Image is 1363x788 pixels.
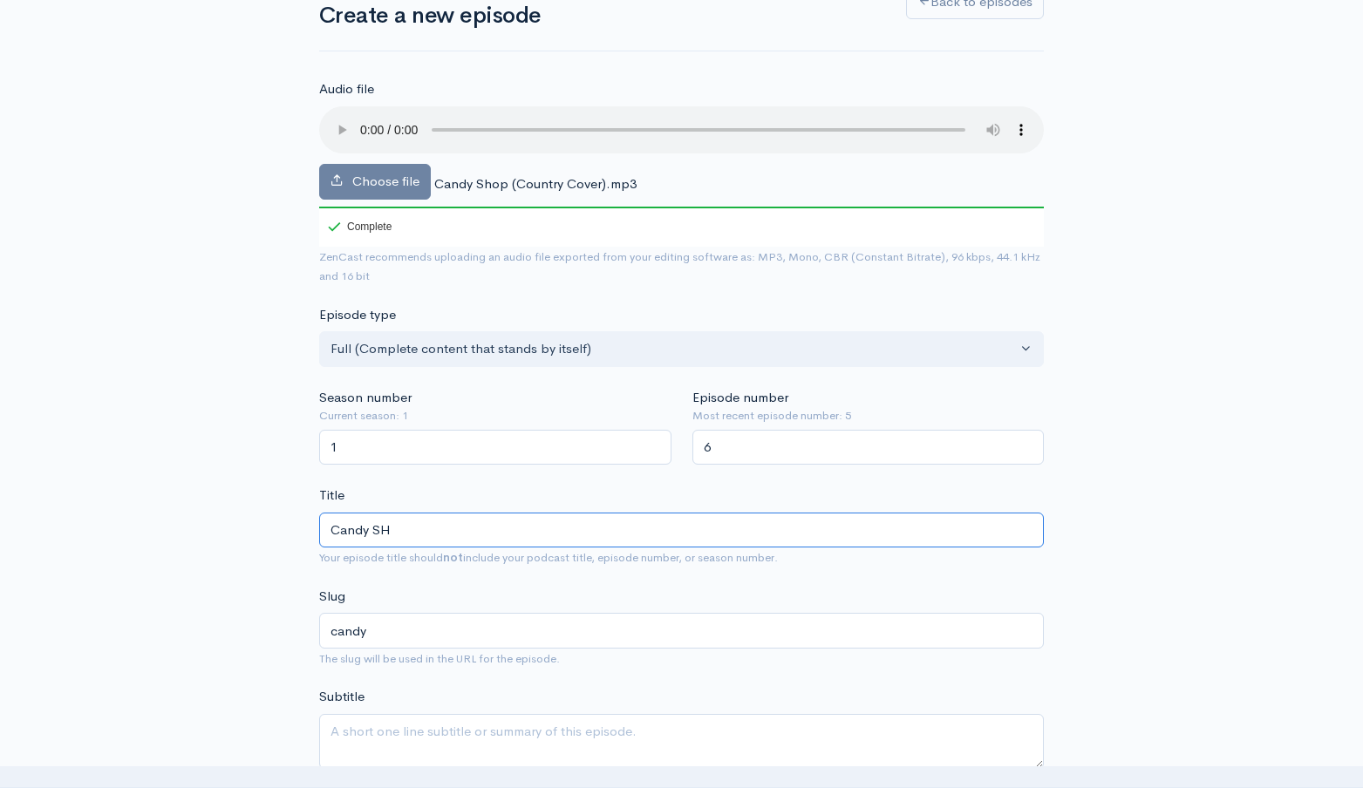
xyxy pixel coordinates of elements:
input: What is the episode's title? [319,513,1044,548]
label: Episode number [692,388,788,408]
label: Episode type [319,305,396,325]
div: Complete [328,221,392,232]
small: ZenCast recommends uploading an audio file exported from your editing software as: MP3, Mono, CBR... [319,249,1040,284]
span: Choose file [352,173,419,189]
label: Title [319,486,344,506]
small: Your episode title should include your podcast title, episode number, or season number. [319,550,778,565]
input: Enter season number for this episode [319,430,671,465]
button: Full (Complete content that stands by itself) [319,331,1044,367]
label: Audio file [319,79,374,99]
small: Most recent episode number: 5 [692,407,1045,425]
div: Complete [319,207,395,247]
label: Subtitle [319,687,365,707]
h1: Create a new episode [319,3,885,29]
label: Season number [319,388,412,408]
div: Full (Complete content that stands by itself) [331,339,1017,359]
input: Enter episode number [692,430,1045,465]
div: 100% [319,207,1044,208]
small: The slug will be used in the URL for the episode. [319,651,560,666]
input: title-of-episode [319,613,1044,649]
label: Slug [319,587,345,607]
span: Candy Shop (Country Cover).mp3 [434,175,637,192]
strong: not [443,550,463,565]
small: Current season: 1 [319,407,671,425]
